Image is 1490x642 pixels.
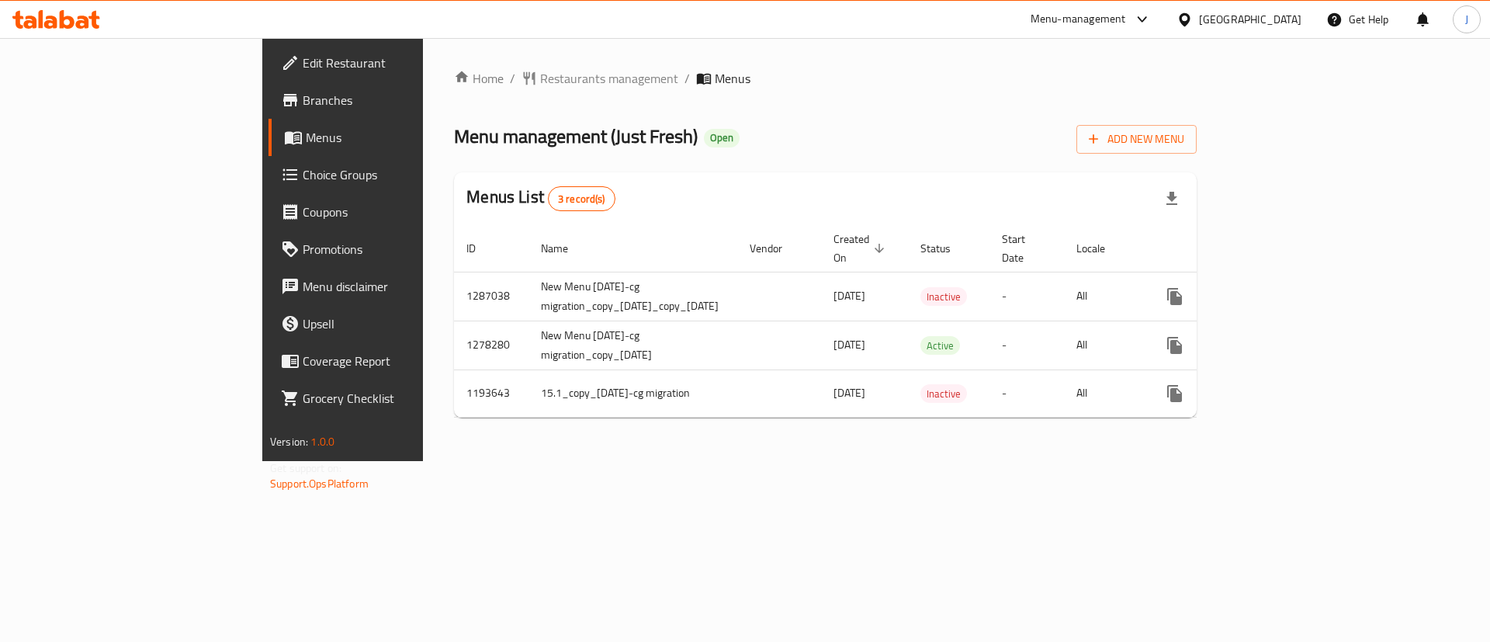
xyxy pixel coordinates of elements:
span: Inactive [920,385,967,403]
a: Restaurants management [521,69,678,88]
span: Name [541,239,588,258]
span: Coupons [303,203,499,221]
span: Get support on: [270,458,341,478]
span: [DATE] [833,335,865,355]
span: Grocery Checklist [303,389,499,408]
div: Open [704,129,740,147]
td: - [989,321,1064,370]
span: Branches [303,91,499,109]
div: Export file [1153,180,1190,217]
span: ID [466,239,496,258]
a: Coupons [269,193,511,231]
button: Add New Menu [1076,125,1197,154]
a: Upsell [269,305,511,342]
span: Inactive [920,288,967,306]
div: Total records count [548,186,615,211]
span: 1.0.0 [310,432,334,452]
span: Active [920,337,960,355]
td: New Menu [DATE]-cg migration_copy_[DATE] [528,321,737,370]
table: enhanced table [454,225,1318,418]
span: Menu management ( Just Fresh ) [454,119,698,154]
span: J [1465,11,1468,28]
a: Menu disclaimer [269,268,511,305]
a: Support.OpsPlatform [270,474,369,494]
button: more [1156,375,1194,412]
a: Branches [269,82,511,119]
span: Restaurants management [540,69,678,88]
td: - [989,272,1064,321]
td: All [1064,321,1144,370]
button: Change Status [1194,278,1231,315]
div: Menu-management [1031,10,1126,29]
span: Vendor [750,239,802,258]
span: Version: [270,432,308,452]
span: [DATE] [833,383,865,403]
div: Inactive [920,384,967,403]
div: [GEOGRAPHIC_DATA] [1199,11,1301,28]
button: more [1156,278,1194,315]
span: Menus [306,128,499,147]
span: Upsell [303,314,499,333]
td: New Menu [DATE]-cg migration_copy_[DATE]_copy_[DATE] [528,272,737,321]
span: Promotions [303,240,499,259]
span: 3 record(s) [549,192,615,206]
button: Change Status [1194,375,1231,412]
h2: Menus List [466,186,615,211]
div: Active [920,336,960,355]
a: Coverage Report [269,342,511,380]
li: / [684,69,690,88]
span: Add New Menu [1089,130,1184,149]
button: more [1156,327,1194,364]
td: All [1064,370,1144,417]
span: Created On [833,230,889,267]
a: Promotions [269,231,511,268]
th: Actions [1144,225,1318,272]
span: Choice Groups [303,165,499,184]
span: Menus [715,69,750,88]
div: Inactive [920,287,967,306]
a: Menus [269,119,511,156]
span: Edit Restaurant [303,54,499,72]
td: 15.1_copy_[DATE]-cg migration [528,370,737,417]
span: Coverage Report [303,352,499,370]
nav: breadcrumb [454,69,1197,88]
span: Locale [1076,239,1125,258]
td: All [1064,272,1144,321]
span: Start Date [1002,230,1045,267]
span: Open [704,131,740,144]
a: Grocery Checklist [269,380,511,417]
span: Menu disclaimer [303,277,499,296]
button: Change Status [1194,327,1231,364]
a: Edit Restaurant [269,44,511,82]
span: Status [920,239,971,258]
td: - [989,370,1064,417]
a: Choice Groups [269,156,511,193]
li: / [510,69,515,88]
span: [DATE] [833,286,865,306]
